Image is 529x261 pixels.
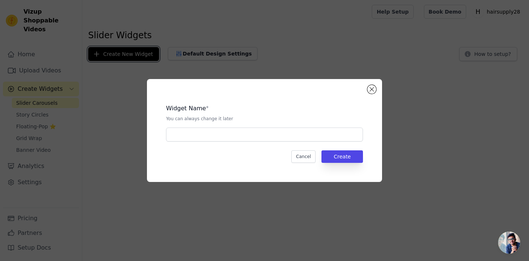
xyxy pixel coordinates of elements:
button: Create [321,150,363,163]
button: Cancel [291,150,316,163]
legend: Widget Name [166,104,206,113]
p: You can always change it later [166,116,363,122]
button: Close modal [367,85,376,94]
div: Open chat [498,232,520,254]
